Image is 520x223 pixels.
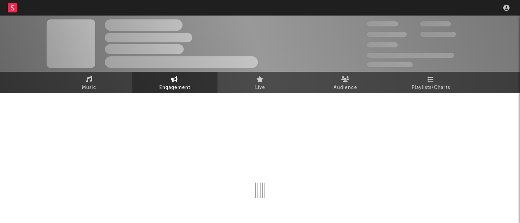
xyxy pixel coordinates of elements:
span: 100.000 [367,42,398,47]
span: 50.000.000 Monthly Listeners [367,53,454,58]
span: Engagement [159,83,190,92]
a: Engagement [132,72,217,93]
a: Playlists/Charts [388,72,474,93]
span: Music [82,83,96,92]
a: Audience [303,72,388,93]
span: 1.000.000 [420,32,456,37]
span: 100.000 [420,21,451,26]
span: 300.000 [367,21,398,26]
span: Live [255,83,265,92]
a: Music [47,72,132,93]
a: Live [217,72,303,93]
span: 50.000.000 [367,32,407,37]
span: Jump Score: 85.0 [367,62,413,67]
span: Audience [334,83,357,92]
span: Playlists/Charts [412,83,450,92]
